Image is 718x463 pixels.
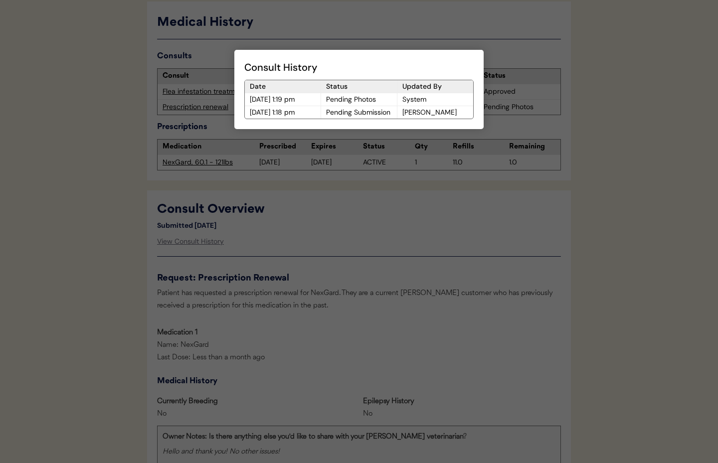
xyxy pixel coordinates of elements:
[397,106,473,119] div: [PERSON_NAME]
[397,80,473,93] div: Updated By
[321,93,397,106] div: Pending Photos
[245,106,321,119] div: [DATE] 1:18 pm
[321,80,397,93] div: Status
[321,106,397,119] div: Pending Submission
[245,80,321,93] div: Date
[244,60,474,75] div: Consult History
[397,93,473,106] div: System
[245,93,321,106] div: [DATE] 1:19 pm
